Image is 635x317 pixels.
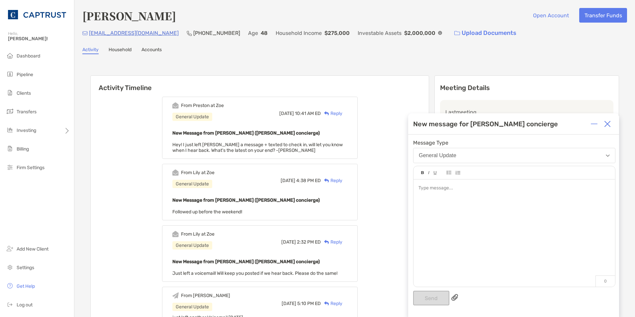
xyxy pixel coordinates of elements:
[82,31,88,35] img: Email Icon
[295,111,321,116] span: 10:41 AM ED
[324,29,350,37] p: $275,000
[6,145,14,153] img: billing icon
[172,130,320,136] b: New Message from [PERSON_NAME] ([PERSON_NAME] concierge)
[445,108,608,116] p: Last meeting
[6,263,14,271] img: settings icon
[297,301,321,306] span: 5:10 PM ED
[172,241,212,250] div: General Update
[181,170,215,175] div: From Lily at Zoe
[579,8,627,23] button: Transfer Funds
[17,72,33,77] span: Pipeline
[17,165,45,170] span: Firm Settings
[279,111,294,116] span: [DATE]
[17,90,31,96] span: Clients
[281,178,295,183] span: [DATE]
[321,177,342,184] div: Reply
[447,171,451,174] img: Editor control icon
[324,240,329,244] img: Reply icon
[433,171,437,175] img: Editor control icon
[606,155,610,157] img: Open dropdown arrow
[172,197,320,203] b: New Message from [PERSON_NAME] ([PERSON_NAME] concierge)
[428,171,429,174] img: Editor control icon
[17,246,48,252] span: Add New Client
[141,47,162,54] a: Accounts
[17,146,29,152] span: Billing
[17,109,37,115] span: Transfers
[6,89,14,97] img: clients icon
[528,8,574,23] button: Open Account
[181,231,215,237] div: From Lily at Zoe
[450,26,521,40] a: Upload Documents
[248,29,258,37] p: Age
[6,126,14,134] img: investing icon
[261,29,268,37] p: 48
[604,121,611,127] img: Close
[6,245,14,253] img: add_new_client icon
[17,128,36,133] span: Investing
[321,110,342,117] div: Reply
[451,294,458,301] img: paperclip attachments
[404,29,435,37] p: $2,000,000
[297,239,321,245] span: 2:32 PM ED
[91,76,429,92] h6: Activity Timeline
[17,53,40,59] span: Dashboard
[413,140,615,146] span: Message Type
[172,292,179,299] img: Event icon
[17,265,34,270] span: Settings
[595,275,615,287] p: 0
[193,29,240,37] p: [PHONE_NUMBER]
[181,103,224,108] div: From Preston at Zoe
[6,70,14,78] img: pipeline icon
[17,302,33,308] span: Log out
[172,102,179,109] img: Event icon
[172,142,343,153] span: Hey! I just left [PERSON_NAME] a message + texted to check in, will let you know when I hear back...
[172,113,212,121] div: General Update
[440,84,613,92] p: Meeting Details
[172,270,337,276] span: Just left a voicemail! Will keep you posted if we hear back. Please do the same!
[109,47,132,54] a: Household
[6,52,14,59] img: dashboard icon
[455,171,460,175] img: Editor control icon
[591,121,597,127] img: Expand or collapse
[89,29,179,37] p: [EMAIL_ADDRESS][DOMAIN_NAME]
[172,180,212,188] div: General Update
[282,301,296,306] span: [DATE]
[438,31,442,35] img: Info Icon
[324,178,329,183] img: Reply icon
[172,169,179,176] img: Event icon
[82,47,99,54] a: Activity
[454,31,460,36] img: button icon
[276,29,322,37] p: Household Income
[8,36,70,42] span: [PERSON_NAME]!
[324,111,329,116] img: Reply icon
[172,209,242,215] span: Followed up before the weekend!
[6,282,14,290] img: get-help icon
[6,163,14,171] img: firm-settings icon
[358,29,402,37] p: Investable Assets
[419,153,456,158] div: General Update
[82,8,176,23] h4: [PERSON_NAME]
[17,283,35,289] span: Get Help
[8,3,66,27] img: CAPTRUST Logo
[6,107,14,115] img: transfers icon
[413,148,615,163] button: General Update
[296,178,321,183] span: 4:38 PM ED
[281,239,296,245] span: [DATE]
[321,239,342,246] div: Reply
[172,259,320,264] b: New Message from [PERSON_NAME] ([PERSON_NAME] concierge)
[181,293,230,298] div: From [PERSON_NAME]
[6,300,14,308] img: logout icon
[413,120,558,128] div: New message for [PERSON_NAME] concierge
[187,31,192,36] img: Phone Icon
[172,231,179,237] img: Event icon
[172,303,212,311] div: General Update
[324,301,329,306] img: Reply icon
[421,171,424,174] img: Editor control icon
[321,300,342,307] div: Reply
